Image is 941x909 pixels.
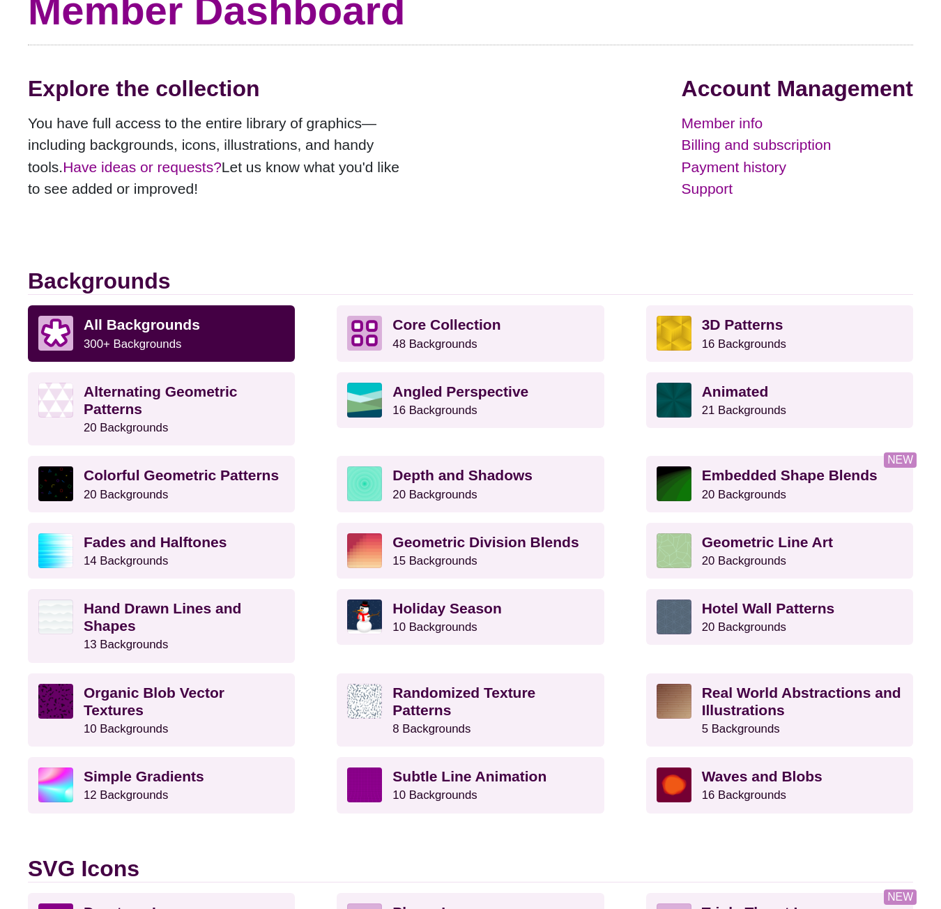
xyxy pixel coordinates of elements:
a: Holiday Season10 Backgrounds [337,589,604,645]
small: 15 Backgrounds [392,554,477,567]
small: 16 Backgrounds [392,404,477,417]
strong: Hotel Wall Patterns [702,600,835,616]
strong: Subtle Line Animation [392,768,546,784]
a: Hotel Wall Patterns20 Backgrounds [646,589,913,645]
a: Alternating Geometric Patterns20 Backgrounds [28,372,295,446]
a: Payment history [682,156,913,178]
strong: Geometric Division Blends [392,534,579,550]
small: 21 Backgrounds [702,404,786,417]
a: Billing and subscription [682,134,913,156]
img: colorful radial mesh gradient rainbow [38,767,73,802]
a: Support [682,178,913,200]
img: intersecting outlined circles formation pattern [657,599,691,634]
a: Hand Drawn Lines and Shapes13 Backgrounds [28,589,295,663]
small: 300+ Backgrounds [84,337,181,351]
a: Have ideas or requests? [63,159,222,175]
img: various uneven centered blobs [657,767,691,802]
strong: Real World Abstractions and Illustrations [702,685,901,718]
a: Embedded Shape Blends20 Backgrounds [646,456,913,512]
a: Depth and Shadows20 Backgrounds [337,456,604,512]
small: 20 Backgrounds [84,421,168,434]
img: vector art snowman with black hat, branch arms, and carrot nose [347,599,382,634]
strong: 3D Patterns [702,316,783,333]
strong: Organic Blob Vector Textures [84,685,224,718]
a: Simple Gradients12 Backgrounds [28,757,295,813]
a: Subtle Line Animation10 Backgrounds [337,757,604,813]
small: 20 Backgrounds [392,488,477,501]
img: green layered rings within rings [347,466,382,501]
small: 16 Backgrounds [702,788,786,802]
a: Waves and Blobs16 Backgrounds [646,757,913,813]
strong: Fades and Halftones [84,534,227,550]
img: white subtle wave background [38,599,73,634]
small: 5 Backgrounds [702,722,780,735]
p: You have full access to the entire library of graphics—including backgrounds, icons, illustration... [28,112,411,200]
strong: Depth and Shadows [392,467,533,483]
strong: Angled Perspective [392,383,528,399]
small: 10 Backgrounds [392,788,477,802]
img: green rave light effect animated background [657,383,691,418]
img: blue lights stretching horizontally over white [38,533,73,568]
strong: Core Collection [392,316,500,333]
small: 12 Backgrounds [84,788,168,802]
img: geometric web of connecting lines [657,533,691,568]
strong: All Backgrounds [84,316,200,333]
strong: Animated [702,383,769,399]
img: gray texture pattern on white [347,684,382,719]
small: 10 Backgrounds [84,722,168,735]
small: 20 Backgrounds [702,620,786,634]
a: Randomized Texture Patterns8 Backgrounds [337,673,604,747]
h2: Account Management [682,75,913,102]
strong: Alternating Geometric Patterns [84,383,238,417]
a: Angled Perspective16 Backgrounds [337,372,604,428]
a: Colorful Geometric Patterns20 Backgrounds [28,456,295,512]
img: fancy golden cube pattern [657,316,691,351]
img: wooden floor pattern [657,684,691,719]
strong: Hand Drawn Lines and Shapes [84,600,241,634]
a: 3D Patterns16 Backgrounds [646,305,913,361]
img: a rainbow pattern of outlined geometric shapes [38,466,73,501]
h2: SVG Icons [28,855,913,883]
small: 13 Backgrounds [84,638,168,651]
strong: Holiday Season [392,600,501,616]
h2: Explore the collection [28,75,411,102]
strong: Waves and Blobs [702,768,823,784]
small: 20 Backgrounds [702,554,786,567]
strong: Geometric Line Art [702,534,833,550]
img: Purple vector splotches [38,684,73,719]
small: 8 Backgrounds [392,722,470,735]
small: 20 Backgrounds [702,488,786,501]
a: Real World Abstractions and Illustrations5 Backgrounds [646,673,913,747]
strong: Randomized Texture Patterns [392,685,535,718]
strong: Embedded Shape Blends [702,467,878,483]
img: a line grid with a slope perspective [347,767,382,802]
small: 20 Backgrounds [84,488,168,501]
h2: Backgrounds [28,268,913,295]
small: 10 Backgrounds [392,620,477,634]
a: Animated21 Backgrounds [646,372,913,428]
img: abstract landscape with sky mountains and water [347,383,382,418]
a: Geometric Division Blends15 Backgrounds [337,523,604,579]
small: 48 Backgrounds [392,337,477,351]
small: 14 Backgrounds [84,554,168,567]
a: All Backgrounds 300+ Backgrounds [28,305,295,361]
strong: Colorful Geometric Patterns [84,467,279,483]
img: green to black rings rippling away from corner [657,466,691,501]
img: light purple and white alternating triangle pattern [38,383,73,418]
a: Member info [682,112,913,135]
a: Fades and Halftones14 Backgrounds [28,523,295,579]
a: Geometric Line Art20 Backgrounds [646,523,913,579]
a: Core Collection 48 Backgrounds [337,305,604,361]
img: red-to-yellow gradient large pixel grid [347,533,382,568]
small: 16 Backgrounds [702,337,786,351]
strong: Simple Gradients [84,768,204,784]
a: Organic Blob Vector Textures10 Backgrounds [28,673,295,747]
